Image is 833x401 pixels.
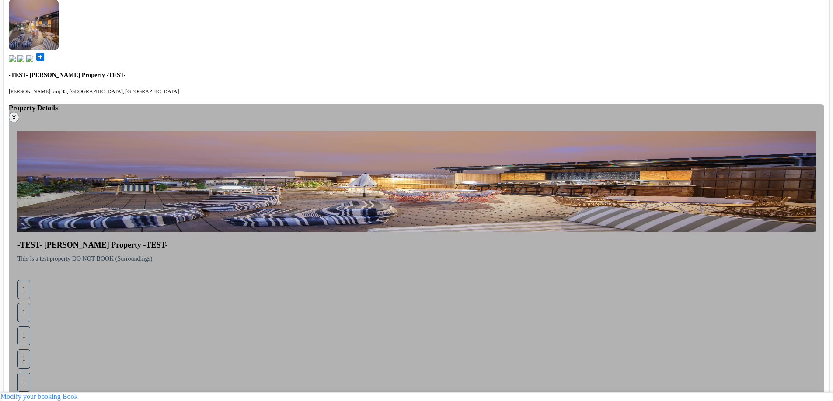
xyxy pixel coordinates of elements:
[17,303,30,322] div: 1
[26,55,33,62] img: truck.svg
[17,349,30,369] div: 1
[17,373,30,392] div: 1
[63,393,78,400] a: Book
[17,55,24,62] img: music.svg
[17,280,30,299] div: 1
[9,104,824,112] h4: Property Details
[35,52,45,62] span: add_box
[9,88,179,94] small: [PERSON_NAME] broj 35, [GEOGRAPHIC_DATA], [GEOGRAPHIC_DATA]
[9,112,19,122] button: X
[17,255,153,262] span: This is a test property DO NOT BOOK (Surroundings)
[9,72,824,79] h4: -TEST- [PERSON_NAME] Property -TEST-
[17,326,30,345] div: 1
[9,55,16,62] img: book.svg
[17,241,816,250] h4: -TEST- [PERSON_NAME] Property -TEST-
[35,56,45,63] a: add_box
[0,393,61,400] a: Modify your booking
